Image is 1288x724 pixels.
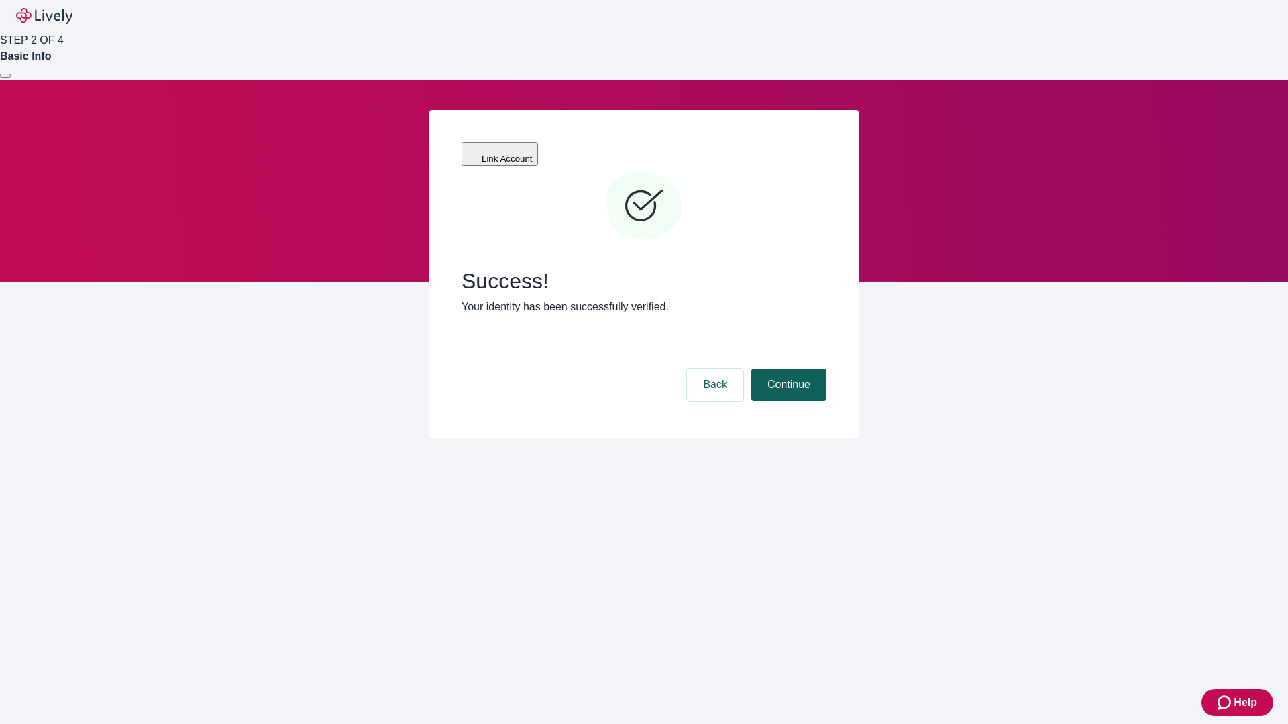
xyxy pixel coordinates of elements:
button: Continue [751,369,826,401]
svg: Zendesk support icon [1218,695,1234,711]
span: Success! [462,268,826,294]
button: Back [687,369,743,401]
p: Your identity has been successfully verified. [462,299,826,315]
button: Link Account [462,142,538,166]
img: Lively [16,8,72,24]
span: Help [1234,695,1257,711]
button: Zendesk support iconHelp [1201,689,1273,716]
svg: Checkmark icon [604,166,684,247]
